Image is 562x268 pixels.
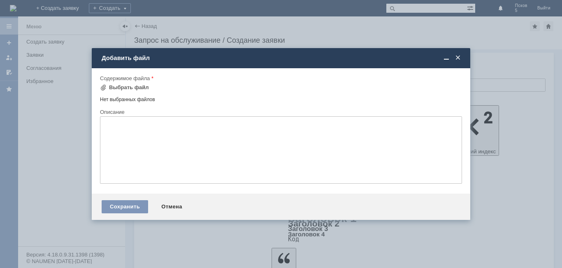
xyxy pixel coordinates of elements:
span: Закрыть [454,54,462,62]
div: Описание [100,109,460,115]
span: Свернуть (Ctrl + M) [442,54,451,62]
div: Добавить файл [102,54,462,62]
div: Выбрать файл [109,84,149,91]
div: Содержимое файла [100,76,460,81]
div: Нет выбранных файлов [100,93,462,103]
